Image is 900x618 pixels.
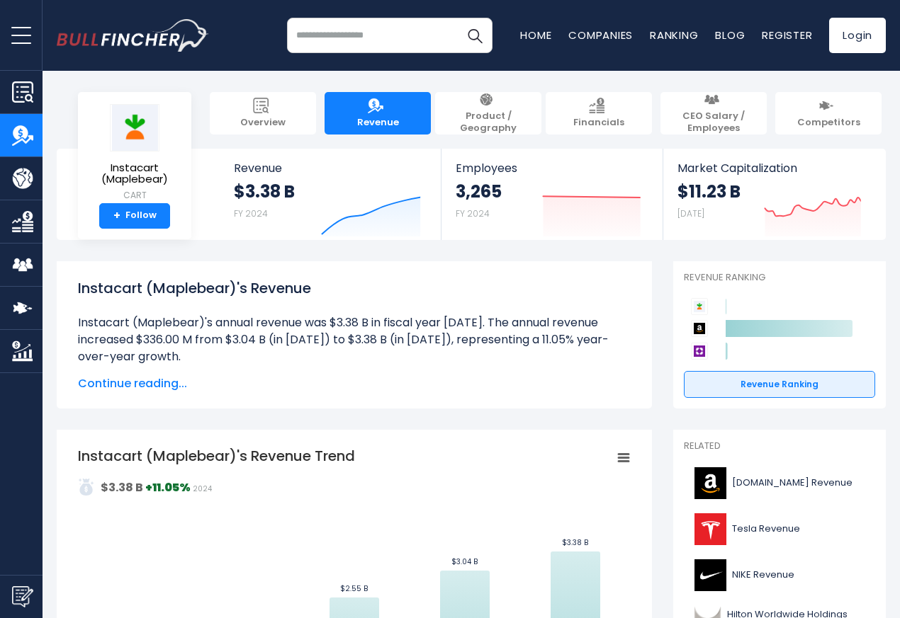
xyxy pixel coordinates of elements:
[240,117,286,129] span: Overview
[829,18,886,53] a: Login
[573,117,624,129] span: Financials
[89,189,180,202] small: CART
[568,28,633,42] a: Companies
[677,161,870,175] span: Market Capitalization
[677,207,704,219] small: [DATE]
[562,537,588,548] text: $3.38 B
[684,272,875,284] p: Revenue Ranking
[101,479,143,496] strong: $3.38 B
[775,92,882,135] a: Competitors
[546,92,652,135] a: Financials
[234,161,427,175] span: Revenue
[457,18,493,53] button: Search
[684,371,875,398] a: Revenue Ranking
[78,375,631,392] span: Continue reading...
[78,479,95,496] img: addasd
[325,92,431,135] a: Revenue
[684,464,875,503] a: [DOMAIN_NAME] Revenue
[456,207,490,219] small: FY 2024
[210,92,316,135] a: Overview
[57,19,209,52] a: Go to homepage
[340,583,368,594] text: $2.55 B
[435,92,541,135] a: Product / Geography
[442,110,534,135] span: Product / Geography
[520,28,551,42] a: Home
[145,479,191,496] strong: +11.05%
[684,510,875,549] a: Tesla Revenue
[692,467,728,499] img: AMZN logo
[691,298,708,315] img: Instacart (Maplebear) competitors logo
[456,161,648,175] span: Employees
[691,320,708,337] img: Amazon.com competitors logo
[113,210,120,222] strong: +
[451,556,478,567] text: $3.04 B
[78,314,631,365] li: Instacart (Maplebear)'s annual revenue was $3.38 B in fiscal year [DATE]. The annual revenue incr...
[684,440,875,452] p: Related
[692,559,728,591] img: NKE logo
[193,483,212,494] span: 2024
[691,343,708,360] img: Wayfair competitors logo
[78,446,355,466] tspan: Instacart (Maplebear)'s Revenue Trend
[684,556,875,595] a: NIKE Revenue
[456,181,502,202] strong: 3,265
[660,92,767,135] a: CEO Salary / Employees
[668,110,760,135] span: CEO Salary / Employees
[220,149,441,240] a: Revenue $3.38 B FY 2024
[797,117,860,129] span: Competitors
[692,513,728,545] img: TSLA logo
[89,162,180,185] span: Instacart (Maplebear)
[441,149,662,240] a: Employees 3,265 FY 2024
[99,203,170,229] a: +Follow
[234,181,295,202] strong: $3.38 B
[78,277,631,299] h1: Instacart (Maplebear)'s Revenue
[715,28,745,42] a: Blog
[762,28,812,42] a: Register
[663,149,884,240] a: Market Capitalization $11.23 B [DATE]
[357,117,399,129] span: Revenue
[57,19,209,52] img: bullfincher logo
[677,181,741,202] strong: $11.23 B
[650,28,698,42] a: Ranking
[89,103,181,203] a: Instacart (Maplebear) CART
[234,207,268,219] small: FY 2024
